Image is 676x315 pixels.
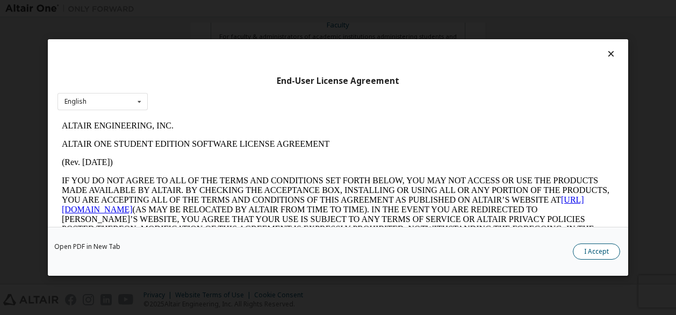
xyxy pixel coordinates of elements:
div: English [64,98,87,105]
p: ALTAIR ENGINEERING, INC. [4,4,557,14]
button: I Accept [573,244,620,260]
p: (Rev. [DATE]) [4,41,557,51]
a: [URL][DOMAIN_NAME] [4,78,527,97]
div: End-User License Agreement [57,76,619,87]
p: IF YOU DO NOT AGREE TO ALL OF THE TERMS AND CONDITIONS SET FORTH BELOW, YOU MAY NOT ACCESS OR USE... [4,59,557,146]
p: ALTAIR ONE STUDENT EDITION SOFTWARE LICENSE AGREEMENT [4,23,557,32]
a: Open PDF in New Tab [54,244,120,250]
